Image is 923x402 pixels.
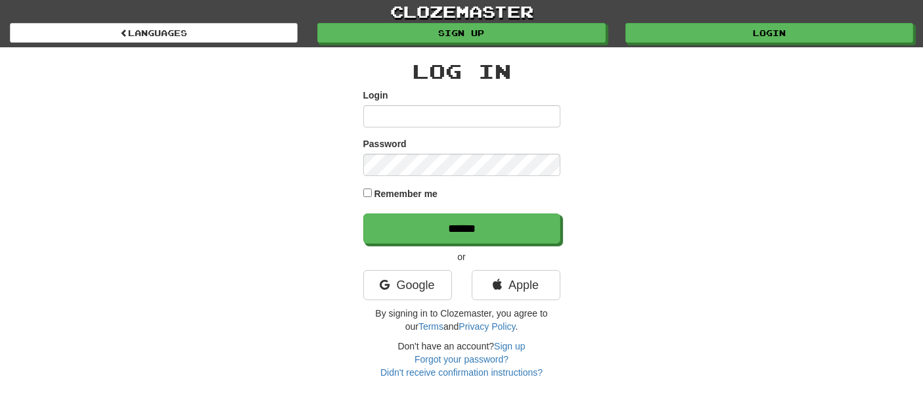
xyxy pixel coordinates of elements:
a: Didn't receive confirmation instructions? [380,367,543,378]
label: Login [363,89,388,102]
a: Google [363,270,452,300]
h2: Log In [363,60,560,82]
p: By signing in to Clozemaster, you agree to our and . [363,307,560,333]
label: Remember me [374,187,438,200]
a: Sign up [494,341,525,351]
a: Login [625,23,913,43]
a: Terms [418,321,443,332]
a: Forgot your password? [415,354,508,365]
a: Sign up [317,23,605,43]
div: Don't have an account? [363,340,560,379]
a: Privacy Policy [459,321,515,332]
a: Languages [10,23,298,43]
label: Password [363,137,407,150]
a: Apple [472,270,560,300]
p: or [363,250,560,263]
